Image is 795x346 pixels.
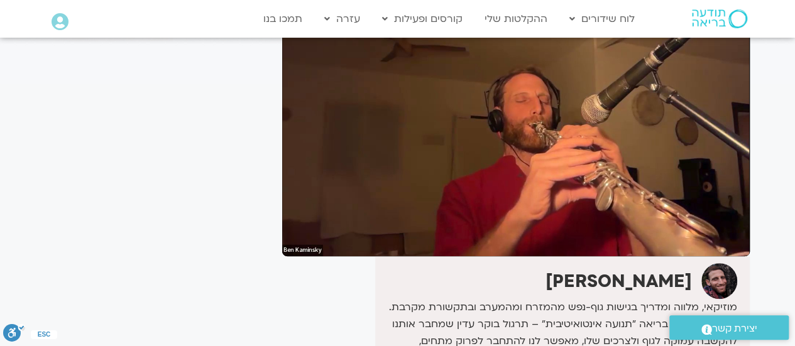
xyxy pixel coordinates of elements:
a: עזרה [318,7,366,31]
a: לוח שידורים [563,7,641,31]
a: קורסים ופעילות [376,7,469,31]
span: יצירת קשר [712,320,757,337]
img: בן קמינסקי [701,263,737,299]
strong: [PERSON_NAME] [546,269,692,293]
a: ההקלטות שלי [478,7,554,31]
img: תודעה בריאה [692,9,747,28]
a: יצירת קשר [669,315,789,340]
a: תמכו בנו [257,7,309,31]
